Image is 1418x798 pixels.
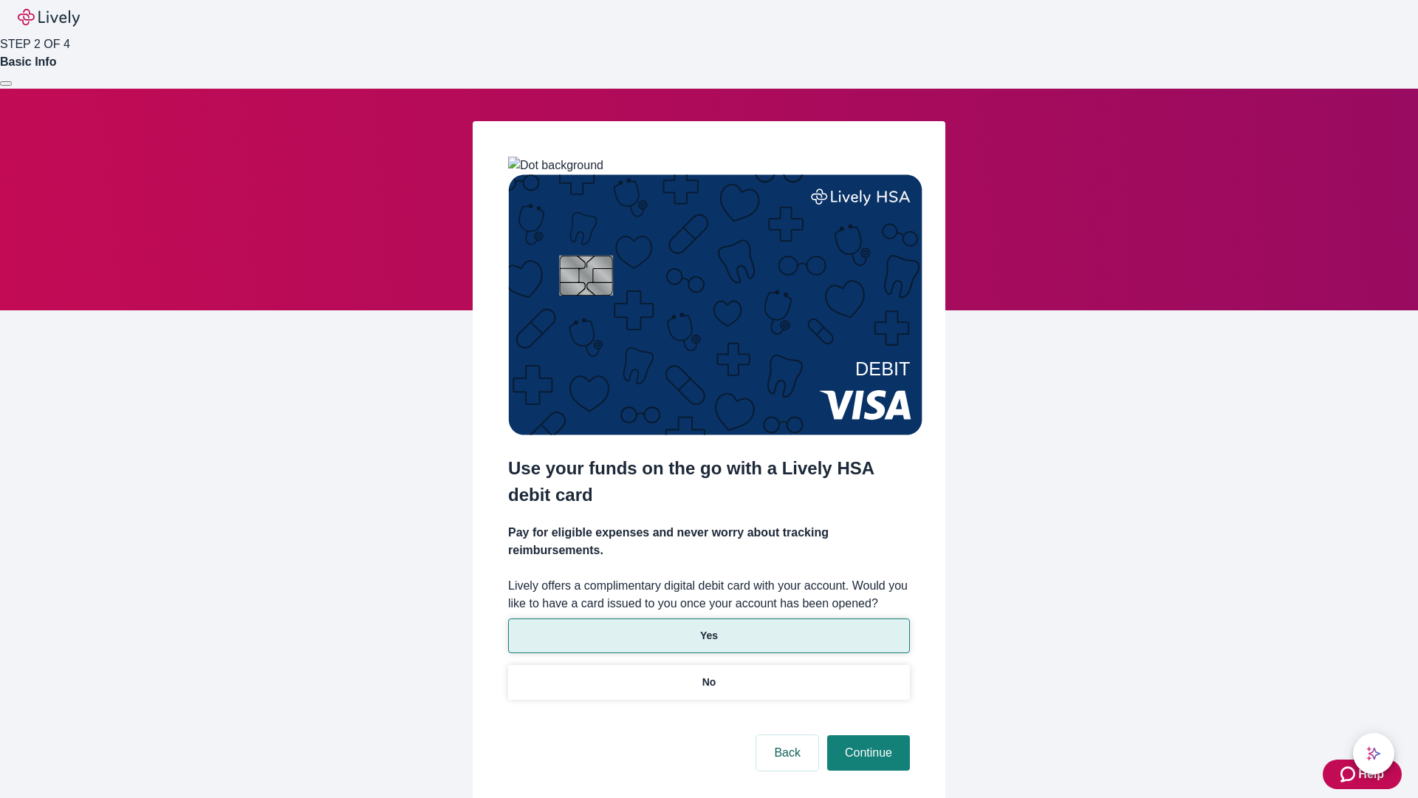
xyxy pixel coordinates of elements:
[18,9,80,27] img: Lively
[1366,746,1381,761] svg: Lively AI Assistant
[508,455,910,508] h2: Use your funds on the go with a Lively HSA debit card
[508,524,910,559] h4: Pay for eligible expenses and never worry about tracking reimbursements.
[508,665,910,700] button: No
[1323,760,1402,789] button: Zendesk support iconHelp
[702,675,716,690] p: No
[1353,733,1394,774] button: chat
[700,628,718,644] p: Yes
[1340,765,1358,783] svg: Zendesk support icon
[508,577,910,613] label: Lively offers a complimentary digital debit card with your account. Would you like to have a card...
[1358,765,1384,783] span: Help
[827,735,910,771] button: Continue
[756,735,818,771] button: Back
[508,174,922,435] img: Debit card
[508,618,910,653] button: Yes
[508,157,603,174] img: Dot background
